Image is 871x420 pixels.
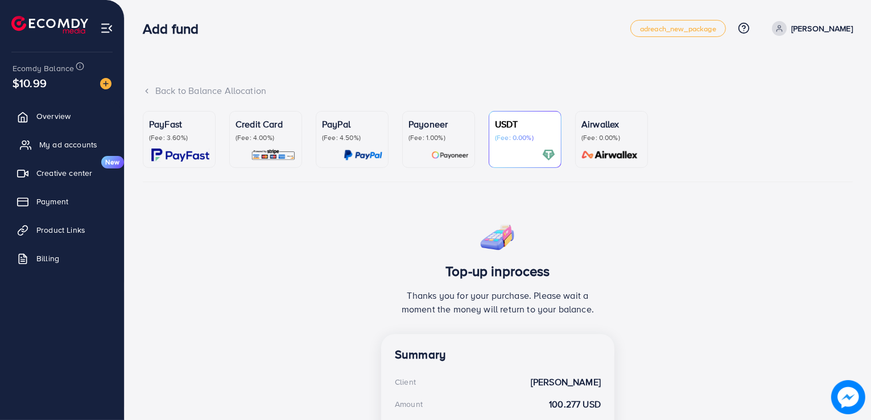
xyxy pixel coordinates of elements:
p: (Fee: 0.00%) [581,133,642,142]
span: Ecomdy Balance [13,63,74,74]
img: image [831,380,865,414]
p: PayFast [149,117,209,131]
p: (Fee: 0.00%) [495,133,555,142]
span: $10.99 [13,75,47,91]
img: card [578,149,642,162]
a: Overview [9,105,115,127]
span: My ad accounts [39,139,97,150]
p: Thanks you for your purchase. Please wait a moment the money will return to your balance. [395,289,601,316]
img: image [100,78,112,89]
img: logo [11,16,88,34]
div: Client [395,376,416,388]
img: card [431,149,469,162]
span: Product Links [36,224,85,236]
p: Payoneer [408,117,469,131]
p: PayPal [322,117,382,131]
img: success [479,216,517,254]
span: Billing [36,253,59,264]
img: card [344,149,382,162]
span: New [101,156,124,168]
a: Billing [9,247,115,270]
p: Airwallex [581,117,642,131]
span: adreach_new_package [640,25,716,32]
a: adreach_new_package [630,20,726,37]
a: Creative centerNew [9,162,115,184]
p: Credit Card [236,117,296,131]
p: USDT [495,117,555,131]
p: (Fee: 3.60%) [149,133,209,142]
img: menu [100,22,113,35]
h3: Top-up inprocess [395,263,601,279]
p: (Fee: 4.00%) [236,133,296,142]
h3: Add fund [143,20,208,37]
p: (Fee: 1.00%) [408,133,469,142]
h4: Summary [395,348,601,362]
div: Back to Balance Allocation [143,84,853,97]
p: [PERSON_NAME] [791,22,853,35]
a: Payment [9,190,115,213]
span: Overview [36,110,71,122]
div: Amount [395,398,423,410]
img: card [151,149,209,162]
p: (Fee: 4.50%) [322,133,382,142]
span: Creative center [36,167,92,179]
a: My ad accounts [9,133,115,156]
a: [PERSON_NAME] [767,21,853,36]
strong: 100.277 USD [549,398,601,411]
strong: [PERSON_NAME] [531,376,601,389]
a: Product Links [9,219,115,241]
img: card [542,149,555,162]
span: Payment [36,196,68,207]
img: card [251,149,296,162]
